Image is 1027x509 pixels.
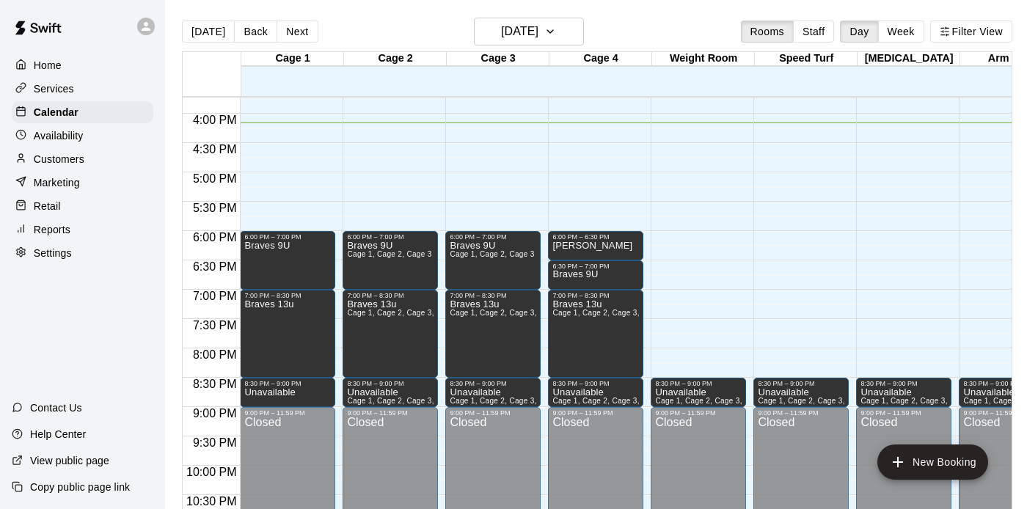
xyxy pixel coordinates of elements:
div: 8:30 PM – 9:00 PM: Unavailable [753,378,849,407]
p: Calendar [34,105,78,120]
div: 9:00 PM – 11:59 PM [860,409,947,417]
a: Calendar [12,101,153,123]
span: 7:30 PM [189,319,241,332]
div: Cage 4 [549,52,652,66]
div: 6:00 PM – 7:00 PM [347,233,434,241]
div: 8:30 PM – 9:00 PM: Unavailable [445,378,541,407]
button: [DATE] [182,21,235,43]
span: Cage 1, Cage 2, Cage 3, Cage 4 [450,309,564,317]
span: 4:00 PM [189,114,241,126]
div: 8:30 PM – 9:00 PM [347,380,434,387]
div: 6:00 PM – 6:30 PM [552,233,639,241]
p: Services [34,81,74,96]
div: 6:00 PM – 7:00 PM: Braves 9U [240,231,335,290]
div: 8:30 PM – 9:00 PM: Unavailable [856,378,951,407]
a: Settings [12,242,153,264]
button: [DATE] [474,18,584,45]
div: 8:30 PM – 9:00 PM [244,380,331,387]
div: 7:00 PM – 8:30 PM [450,292,536,299]
button: Rooms [741,21,794,43]
div: 7:00 PM – 8:30 PM [347,292,434,299]
span: 6:00 PM [189,231,241,243]
div: 7:00 PM – 8:30 PM: Braves 13u [240,290,335,378]
p: Home [34,58,62,73]
div: 9:00 PM – 11:59 PM [347,409,434,417]
span: Cage 1, Cage 2, Cage 3, Cage 4 [347,309,461,317]
button: Next [277,21,318,43]
span: Cage 1, Cage 2, Cage 3, Cage 4, Weight Room, Speed Turf, Arm Care, [MEDICAL_DATA] [450,397,763,405]
span: 5:00 PM [189,172,241,185]
p: View public page [30,453,109,468]
div: Cage 3 [447,52,549,66]
span: 10:00 PM [183,466,240,478]
span: Cage 1, Cage 2, Cage 3, Cage 4, Weight Room, Speed Turf, Arm Care, [MEDICAL_DATA] [655,397,968,405]
span: 9:30 PM [189,436,241,449]
button: Staff [793,21,835,43]
p: Retail [34,199,61,213]
span: Cage 1, Cage 2, Cage 3, Cage 4 [552,309,667,317]
span: 10:30 PM [183,495,240,508]
div: 8:30 PM – 9:00 PM [450,380,536,387]
p: Reports [34,222,70,237]
span: 4:30 PM [189,143,241,155]
div: 7:00 PM – 8:30 PM [244,292,331,299]
span: 7:00 PM [189,290,241,302]
div: 9:00 PM – 11:59 PM [758,409,844,417]
p: Availability [34,128,84,143]
h6: [DATE] [501,21,538,42]
button: Filter View [930,21,1012,43]
div: 7:00 PM – 8:30 PM [552,292,639,299]
a: Home [12,54,153,76]
div: 6:00 PM – 7:00 PM [450,233,536,241]
p: Copy public page link [30,480,130,494]
button: Week [878,21,924,43]
a: Marketing [12,172,153,194]
div: Weight Room [652,52,755,66]
div: 8:30 PM – 9:00 PM [758,380,844,387]
div: 7:00 PM – 8:30 PM: Braves 13u [548,290,643,378]
button: Day [840,21,878,43]
div: 6:30 PM – 7:00 PM [552,263,639,270]
button: Back [234,21,277,43]
p: Settings [34,246,72,260]
div: 8:30 PM – 9:00 PM: Unavailable [240,378,335,407]
p: Customers [34,152,84,166]
p: Contact Us [30,400,82,415]
span: Cage 1, Cage 2, Cage 3 [347,250,431,258]
a: Customers [12,148,153,170]
div: 8:30 PM – 9:00 PM [655,380,742,387]
div: Speed Turf [755,52,858,66]
div: 8:30 PM – 9:00 PM: Unavailable [548,378,643,407]
a: Availability [12,125,153,147]
span: 8:30 PM [189,378,241,390]
div: 6:00 PM – 6:30 PM: Luther [548,231,643,260]
span: 8:00 PM [189,348,241,361]
span: Cage 1, Cage 2, Cage 3, Cage 4, Weight Room, Speed Turf, Arm Care, [MEDICAL_DATA] [347,397,660,405]
a: Reports [12,219,153,241]
div: 9:00 PM – 11:59 PM [450,409,536,417]
div: 6:00 PM – 7:00 PM [244,233,331,241]
div: 7:00 PM – 8:30 PM: Braves 13u [343,290,438,378]
div: Cage 2 [344,52,447,66]
div: Retail [12,195,153,217]
div: 8:30 PM – 9:00 PM: Unavailable [651,378,746,407]
span: 6:30 PM [189,260,241,273]
div: 9:00 PM – 11:59 PM [244,409,331,417]
div: 7:00 PM – 8:30 PM: Braves 13u [445,290,541,378]
div: 6:00 PM – 7:00 PM: Braves 9U [343,231,438,290]
div: 9:00 PM – 11:59 PM [552,409,639,417]
span: 5:30 PM [189,202,241,214]
span: Cage 1, Cage 2, Cage 3, Cage 4, Weight Room, Speed Turf, Arm Care, [MEDICAL_DATA] [552,397,866,405]
a: Services [12,78,153,100]
button: add [877,444,988,480]
p: Help Center [30,427,86,442]
div: 6:00 PM – 7:00 PM: Braves 9U [445,231,541,290]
